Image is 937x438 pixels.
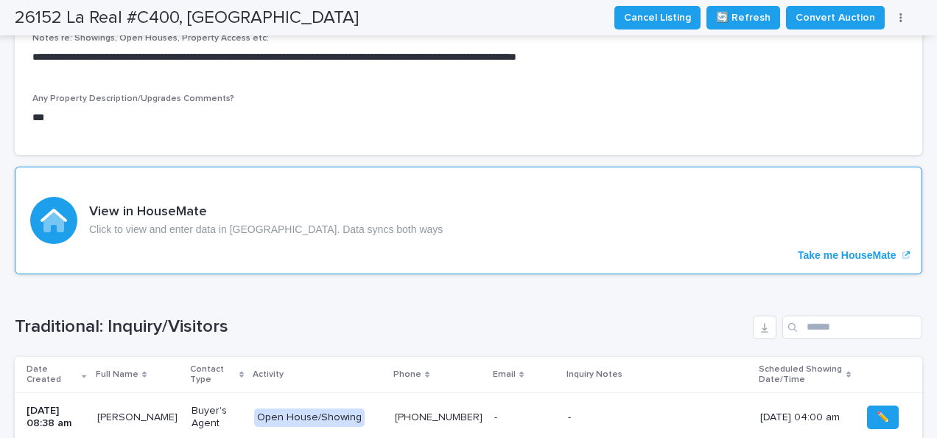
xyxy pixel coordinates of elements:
[566,366,622,383] p: Inquiry Notes
[494,409,500,424] p: -
[190,361,236,389] p: Contact Type
[395,412,482,423] a: [PHONE_NUMBER]
[89,223,443,236] p: Click to view and enter data in [GEOGRAPHIC_DATA]. Data syncs both ways
[89,204,443,220] h3: View in HouseMate
[867,406,899,429] button: ✏️
[877,410,889,425] span: ✏️
[624,10,691,25] span: Cancel Listing
[786,6,885,29] button: Convert Auction
[15,7,359,29] h2: 26152 La Real #C400, [GEOGRAPHIC_DATA]
[393,366,421,383] p: Phone
[493,366,516,383] p: Email
[254,409,365,427] div: Open House/Showing
[15,167,922,274] a: Take me HouseMate
[15,316,747,338] h1: Traditional: Inquiry/Visitors
[192,405,242,430] p: Buyer's Agent
[96,366,138,383] p: Full Name
[27,361,78,389] p: Date Created
[759,361,843,389] p: Scheduled Showing Date/Time
[716,10,771,25] span: 🔄 Refresh
[706,6,780,29] button: 🔄 Refresh
[760,411,849,424] p: [DATE] 04:00 am
[97,409,180,424] p: [PERSON_NAME]
[782,316,922,339] input: Search
[614,6,701,29] button: Cancel Listing
[32,94,234,103] span: Any Property Description/Upgrades Comments?
[798,249,896,262] p: Take me HouseMate
[568,411,748,424] p: -
[32,34,269,43] span: Notes re: Showings, Open Houses, Property Access etc:
[253,366,284,383] p: Activity
[796,10,875,25] span: Convert Auction
[27,405,85,430] p: [DATE] 08:38 am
